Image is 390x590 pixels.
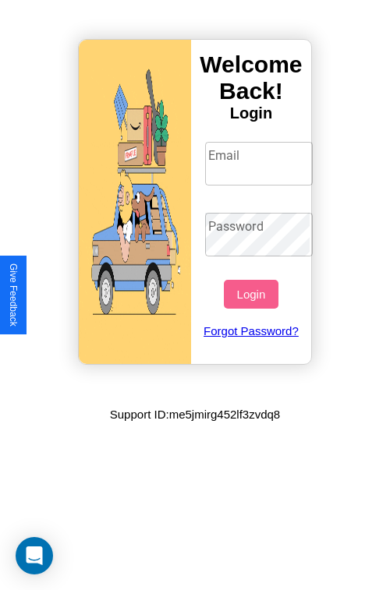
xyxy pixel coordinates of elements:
[197,309,306,353] a: Forgot Password?
[16,537,53,574] div: Open Intercom Messenger
[8,263,19,327] div: Give Feedback
[191,51,311,104] h3: Welcome Back!
[191,104,311,122] h4: Login
[224,280,278,309] button: Login
[110,404,280,425] p: Support ID: me5jmirg452lf3zvdq8
[79,40,191,364] img: gif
